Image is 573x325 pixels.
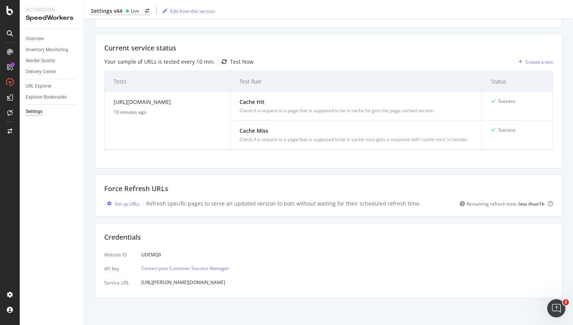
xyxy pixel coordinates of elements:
div: URL Explorer [26,82,52,90]
iframe: Intercom live chat [547,299,565,317]
div: Remaining refresh time: [467,201,545,207]
div: Force Refresh URLs [104,184,553,194]
a: Overview [26,35,78,43]
div: 10 minutes ago [114,109,221,116]
div: Service URL [104,276,129,289]
a: Contact your Customer Success Manager [141,265,229,272]
a: Explorer Bookmarks [26,93,78,101]
div: Explorer Bookmarks [26,93,67,101]
a: Inventory Monitoring [26,46,78,54]
span: Test Rule [240,77,471,85]
div: Cache Hit [240,98,473,106]
a: URL Explorer [26,82,78,90]
div: Your sample of URLs is tested every 10 min. [104,58,215,66]
div: Success [498,98,515,105]
div: API Key [104,261,129,276]
div: Live [131,8,139,14]
div: Website ID [104,248,129,261]
div: Edit from this version [170,8,215,14]
div: Create a test [526,59,553,65]
button: Set up URLs [104,200,140,207]
button: Edit from this version [160,5,215,17]
div: Delivery Center [26,68,56,76]
div: Credentials [104,232,553,242]
div: [URL][PERSON_NAME][DOMAIN_NAME] [141,276,229,289]
strong: less than 1 h [518,201,545,207]
a: Delivery Center [26,68,78,76]
a: Settings [26,108,78,116]
div: Check if a request to a page that is supposed to be in cache hit gets the page cached version. [240,107,473,114]
div: [URL][DOMAIN_NAME] [114,98,221,109]
div: Check if a request to a page that is supposed to be in cache miss gets a response with ‘cache mis... [240,136,473,143]
div: Activation [26,6,78,14]
button: Contact your Customer Success Manager [141,264,229,273]
div: Inventory Monitoring [26,46,68,54]
div: Refresh specific pages to serve an updated version to bots without waiting for their scheduled re... [146,200,421,207]
div: Settings [26,108,42,116]
span: 2 [563,299,569,305]
div: arrow-right-arrow-left [145,9,149,13]
div: UDEMQ0 [141,248,229,261]
div: Test Now [230,58,254,66]
span: Tests [114,77,219,85]
span: Status [491,77,542,85]
button: Create a test [515,56,553,68]
div: Settings v44 [91,7,122,15]
div: Success [498,127,515,133]
div: Current service status [104,43,553,53]
div: Render Quality [26,57,55,65]
div: Cache Miss [240,127,473,135]
div: SpeedWorkers [26,14,78,22]
div: Set up URLs [115,201,140,207]
a: Render Quality [26,57,78,65]
div: Overview [26,35,44,43]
